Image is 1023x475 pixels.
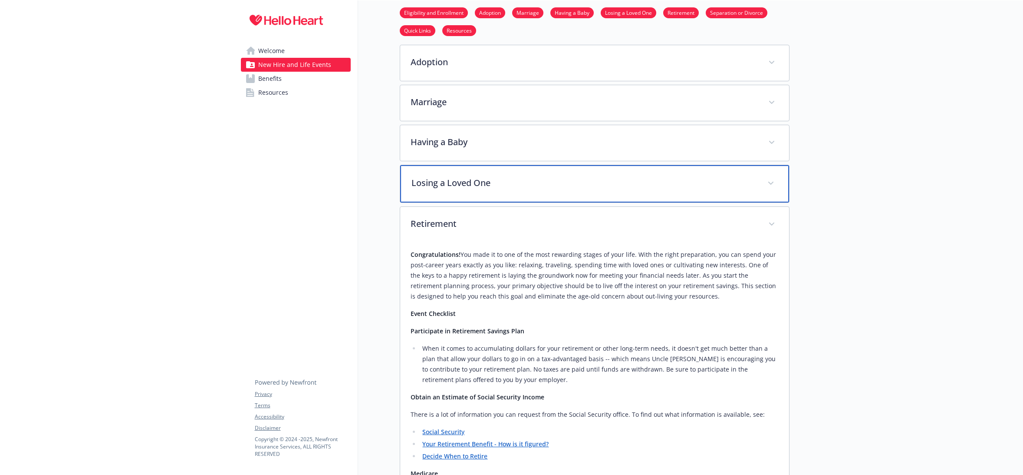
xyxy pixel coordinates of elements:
div: Adoption [400,45,789,81]
a: Resources [241,86,351,100]
strong: Participate in Retirement Savings Plan [411,327,524,335]
a: Terms [255,402,350,409]
p: Copyright © 2024 - 2025 , Newfront Insurance Services, ALL RIGHTS RESERVED [255,435,350,458]
a: Decide When to Retire [422,452,487,460]
div: Having a Baby [400,125,789,161]
div: Retirement [400,207,789,242]
a: Losing a Loved One [601,8,656,17]
span: New Hire and Life Events [258,58,331,72]
p: Adoption [411,56,758,69]
a: Welcome [241,44,351,58]
div: Losing a Loved One [400,165,789,203]
span: Benefits [258,72,282,86]
a: Eligibility and Enrollment [400,8,468,17]
div: Marriage [400,85,789,121]
strong: Obtain an Estimate of Social Security Income [411,393,544,401]
a: Privacy [255,390,350,398]
span: Welcome [258,44,285,58]
span: Resources [258,86,288,100]
a: Retirement [663,8,699,17]
a: Benefits [241,72,351,86]
a: Marriage [512,8,543,17]
a: Your Retirement Benefit - How is it figured? [422,440,549,448]
p: Marriage [411,96,758,109]
p: Having a Baby [411,136,758,149]
a: Accessibility [255,413,350,421]
p: Retirement [411,217,758,230]
a: Having a Baby [550,8,594,17]
strong: Event Checklist [411,309,456,318]
p: There is a lot of information you can request from the Social Security office. To find out what i... [411,409,779,420]
a: Social Security [422,428,464,436]
a: Resources [442,26,476,34]
p: Losing a Loved One [411,176,757,189]
strong: Congratulations! [411,250,461,259]
a: Adoption [475,8,505,17]
p: You made it to one of the most rewarding stages of your life. With the right preparation, you can... [411,249,779,302]
a: New Hire and Life Events [241,58,351,72]
a: Quick Links [400,26,435,34]
a: Separation or Divorce [706,8,767,17]
li: When it comes to accumulating dollars for your retirement or other long-term needs, it doesn't ge... [420,343,779,385]
a: Disclaimer [255,424,350,432]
